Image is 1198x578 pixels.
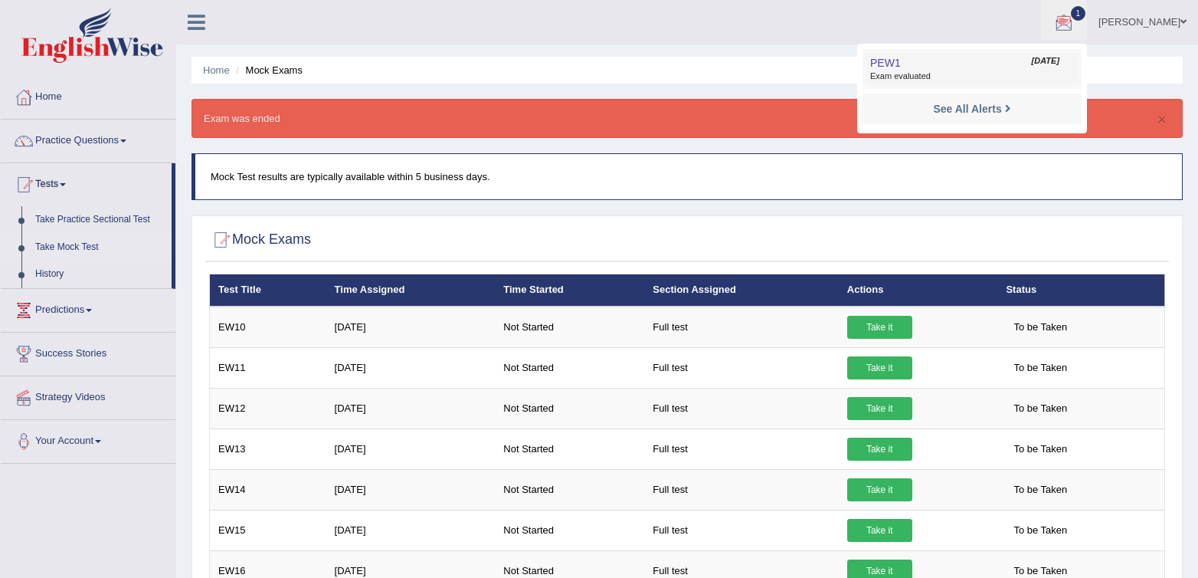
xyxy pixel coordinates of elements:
th: Section Assigned [644,274,838,307]
li: Mock Exams [232,63,303,77]
td: Not Started [495,388,644,429]
button: × [1157,111,1167,127]
span: [DATE] [1032,55,1059,67]
a: Tests [1,163,172,202]
td: EW13 [210,429,326,469]
th: Test Title [210,274,326,307]
td: Full test [644,388,838,429]
td: EW14 [210,469,326,510]
td: [DATE] [326,510,496,550]
span: Exam evaluated [870,71,1074,83]
td: Full test [644,347,838,388]
span: 1 [1071,6,1086,21]
span: To be Taken [1006,438,1075,461]
td: [DATE] [326,388,496,429]
a: Strategy Videos [1,376,175,415]
span: To be Taken [1006,397,1075,420]
strong: See All Alerts [933,103,1001,115]
a: History [28,261,172,288]
td: Not Started [495,510,644,550]
span: To be Taken [1006,519,1075,542]
a: Take it [847,316,912,339]
td: Full test [644,510,838,550]
span: To be Taken [1006,356,1075,379]
td: Full test [644,469,838,510]
td: Not Started [495,469,644,510]
td: Full test [644,429,838,469]
a: Success Stories [1,333,175,371]
a: Take it [847,519,912,542]
th: Time Started [495,274,644,307]
span: To be Taken [1006,478,1075,501]
th: Time Assigned [326,274,496,307]
td: [DATE] [326,307,496,348]
td: [DATE] [326,429,496,469]
a: Your Account [1,420,175,458]
a: Take it [847,478,912,501]
td: EW15 [210,510,326,550]
td: Not Started [495,429,644,469]
td: Not Started [495,307,644,348]
div: Exam was ended [191,99,1183,138]
td: Full test [644,307,838,348]
p: Mock Test results are typically available within 5 business days. [211,169,1167,184]
span: To be Taken [1006,316,1075,339]
a: Take Mock Test [28,234,172,261]
a: Take Practice Sectional Test [28,206,172,234]
a: Home [203,64,230,76]
a: Predictions [1,289,175,327]
span: PEW1 [870,57,901,69]
td: EW12 [210,388,326,429]
td: [DATE] [326,347,496,388]
th: Status [997,274,1164,307]
a: Home [1,76,175,114]
td: [DATE] [326,469,496,510]
a: See All Alerts [929,100,1014,117]
a: Practice Questions [1,120,175,158]
a: Take it [847,438,912,461]
td: Not Started [495,347,644,388]
td: EW10 [210,307,326,348]
a: Take it [847,397,912,420]
a: Take it [847,356,912,379]
td: EW11 [210,347,326,388]
a: PEW1 [DATE] Exam evaluated [866,53,1078,85]
th: Actions [839,274,998,307]
h2: Mock Exams [209,228,311,251]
